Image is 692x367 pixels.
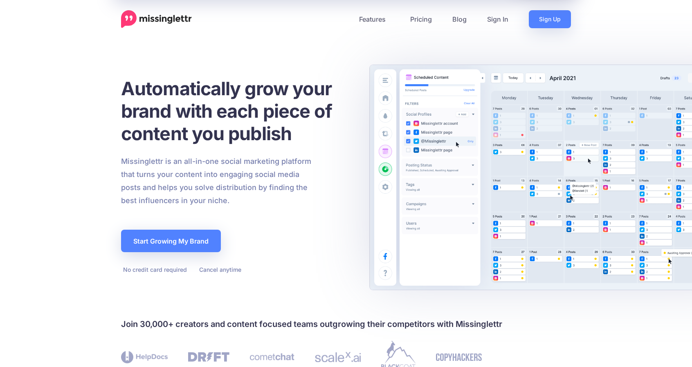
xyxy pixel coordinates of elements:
a: Pricing [400,10,442,28]
a: Sign Up [529,10,571,28]
a: Start Growing My Brand [121,230,221,252]
li: Cancel anytime [197,264,241,275]
a: Features [349,10,400,28]
a: Sign In [477,10,519,28]
a: Blog [442,10,477,28]
li: No credit card required [121,264,187,275]
h1: Automatically grow your brand with each piece of content you publish [121,77,352,145]
h4: Join 30,000+ creators and content focused teams outgrowing their competitors with Missinglettr [121,318,571,331]
a: Home [121,10,192,28]
p: Missinglettr is an all-in-one social marketing platform that turns your content into engaging soc... [121,155,312,207]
